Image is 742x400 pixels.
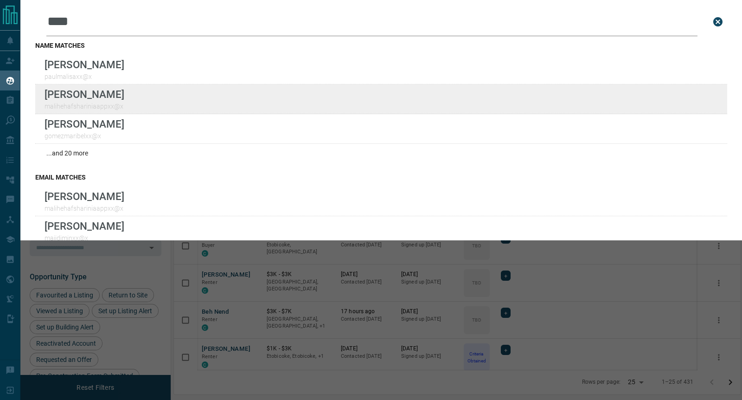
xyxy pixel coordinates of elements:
[45,118,124,130] p: [PERSON_NAME]
[45,88,124,100] p: [PERSON_NAME]
[35,42,727,49] h3: name matches
[45,73,124,80] p: paulmalisaxx@x
[45,220,124,232] p: [PERSON_NAME]
[709,13,727,31] button: close search bar
[45,234,124,242] p: majidiminxx@x
[45,103,124,110] p: malihehafshariniaappxx@x
[45,58,124,71] p: [PERSON_NAME]
[35,144,727,162] div: ...and 20 more
[45,205,124,212] p: malihehafshariniaappxx@x
[45,190,124,202] p: [PERSON_NAME]
[35,174,727,181] h3: email matches
[45,132,124,140] p: gomezmaribelxx@x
